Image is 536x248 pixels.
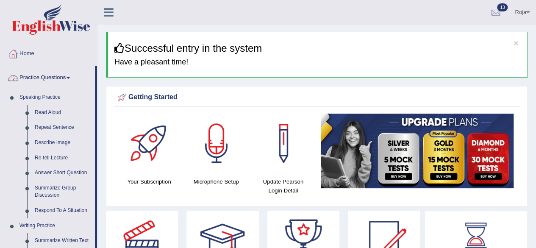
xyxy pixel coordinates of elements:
span: 13 [497,3,508,11]
a: Re-tell Lecture [31,150,95,166]
a: Summarize Group Discussion [31,181,95,203]
a: Writing Practice [16,218,95,234]
a: Read Aloud [31,105,95,120]
div: Getting Started [116,91,518,104]
h3: Successful entry in the system [114,43,521,54]
h4: Microphone Setup [187,177,245,186]
h4: Have a pleasant time! [114,58,521,67]
a: Home [0,42,97,63]
h4: Your Subscription [120,177,178,186]
a: Speaking Practice [16,90,95,105]
button: × [514,39,519,47]
a: Practice Questions [0,66,95,87]
img: small5.jpg [321,114,514,188]
h4: Update Pearson Login Detail [254,177,312,195]
a: Answer Short Question [31,165,95,181]
a: Repeat Sentence [31,120,95,135]
a: Respond To A Situation [31,203,95,218]
a: Describe Image [31,135,95,150]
